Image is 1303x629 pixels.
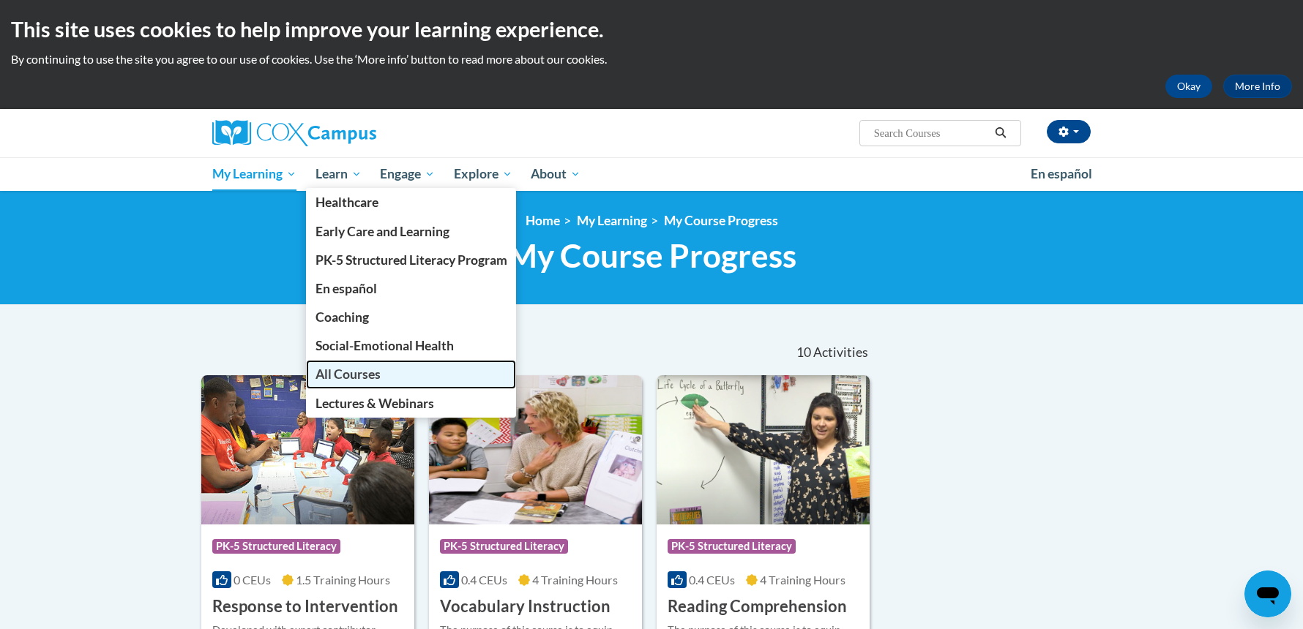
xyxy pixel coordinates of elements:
p: By continuing to use the site you agree to our use of cookies. Use the ‘More info’ button to read... [11,51,1292,67]
span: 1.5 Training Hours [296,573,390,587]
div: Main menu [190,157,1113,191]
a: Coaching [306,303,517,331]
span: En español [1031,166,1092,181]
span: 0.4 CEUs [689,573,735,587]
span: 0.4 CEUs [461,573,507,587]
a: En español [306,274,517,303]
a: Engage [370,157,444,191]
span: PK-5 Structured Literacy [212,539,340,554]
h3: Reading Comprehension [668,595,847,618]
a: En español [1021,159,1102,189]
span: About [531,165,580,183]
img: Course Logo [201,375,414,524]
a: Healthcare [306,188,517,216]
span: All Courses [316,366,381,382]
span: Engage [380,165,435,183]
button: Account Settings [1047,120,1091,143]
span: Social-Emotional Health [316,338,454,353]
h3: Vocabulary Instruction [440,595,611,618]
img: Cox Campus [212,120,376,146]
a: Home [526,213,560,228]
span: Activities [813,344,868,361]
span: En español [316,281,377,296]
a: Lectures & Webinars [306,389,517,418]
span: Healthcare [316,195,378,210]
a: My Learning [577,213,647,228]
span: Early Care and Learning [316,224,449,239]
a: Social-Emotional Health [306,331,517,360]
span: 10 [796,344,811,361]
img: Course Logo [429,375,642,524]
h3: Response to Intervention [212,595,398,618]
span: My Course Progress [507,236,796,275]
a: My Course Progress [664,213,778,228]
a: About [522,157,591,191]
span: 0 CEUs [234,573,271,587]
a: Early Care and Learning [306,217,517,246]
span: Learn [316,165,362,183]
span: Explore [454,165,512,183]
span: 4 Training Hours [532,573,618,587]
a: Cox Campus [212,120,490,146]
input: Search Courses [873,124,990,142]
img: Course Logo [657,375,870,524]
span: PK-5 Structured Literacy Program [316,252,507,268]
a: Explore [444,157,522,191]
button: Search [990,124,1012,142]
a: More Info [1223,75,1292,98]
span: PK-5 Structured Literacy [668,539,796,554]
span: My Learning [212,165,296,183]
span: PK-5 Structured Literacy [440,539,568,554]
button: Okay [1165,75,1212,98]
a: My Learning [203,157,306,191]
span: Lectures & Webinars [316,396,434,411]
span: Coaching [316,309,369,325]
span: 4 Training Hours [760,573,845,587]
iframe: Button to launch messaging window [1244,570,1291,617]
h2: This site uses cookies to help improve your learning experience. [11,15,1292,44]
a: PK-5 Structured Literacy Program [306,246,517,274]
a: All Courses [306,360,517,388]
a: Learn [306,157,371,191]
